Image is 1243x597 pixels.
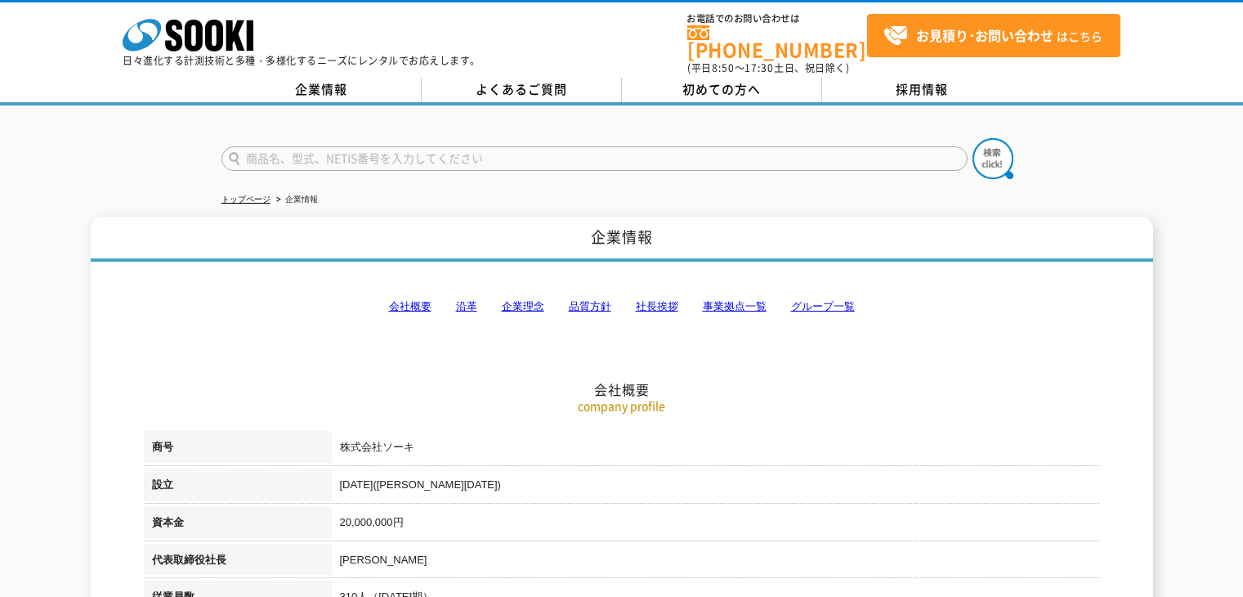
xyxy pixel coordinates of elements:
[502,300,544,312] a: 企業理念
[687,14,867,24] span: お電話でのお問い合わせは
[687,25,867,59] a: [PHONE_NUMBER]
[791,300,855,312] a: グループ一覧
[332,469,1100,506] td: [DATE]([PERSON_NAME][DATE])
[144,469,332,506] th: 設立
[867,14,1120,57] a: お見積り･お問い合わせはこちら
[703,300,767,312] a: 事業拠点一覧
[712,61,735,75] span: 8:50
[332,544,1100,581] td: [PERSON_NAME]
[636,300,678,312] a: 社長挨拶
[972,138,1013,179] img: btn_search.png
[273,191,318,209] li: 企業情報
[422,78,622,102] a: よくあるご質問
[622,78,822,102] a: 初めての方へ
[744,61,774,75] span: 17:30
[822,78,1022,102] a: 採用情報
[144,506,332,544] th: 資本金
[682,80,761,98] span: 初めての方へ
[332,506,1100,544] td: 20,000,000円
[91,217,1153,262] h1: 企業情報
[144,431,332,469] th: 商号
[144,397,1100,415] p: company profile
[389,300,431,312] a: 会社概要
[221,78,422,102] a: 企業情報
[883,24,1102,48] span: はこちら
[687,61,849,75] span: (平日 ～ 土日、祝日除く)
[332,431,1100,469] td: 株式会社ソーキ
[144,544,332,581] th: 代表取締役社長
[221,195,271,204] a: トップページ
[569,300,611,312] a: 品質方針
[456,300,477,312] a: 沿革
[123,56,481,65] p: 日々進化する計測技術と多種・多様化するニーズにレンタルでお応えします。
[221,146,968,171] input: 商品名、型式、NETIS番号を入力してください
[144,218,1100,398] h2: 会社概要
[916,25,1053,45] strong: お見積り･お問い合わせ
